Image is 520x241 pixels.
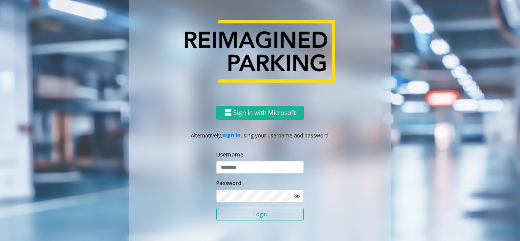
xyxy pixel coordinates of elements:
label: Password [216,179,241,187]
p: Alternatively, using your username and password. [136,131,384,139]
a: sign in [222,131,241,139]
label: Username [216,150,243,158]
button: Sign in with Microsoft [216,105,304,120]
button: Login [216,208,304,221]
